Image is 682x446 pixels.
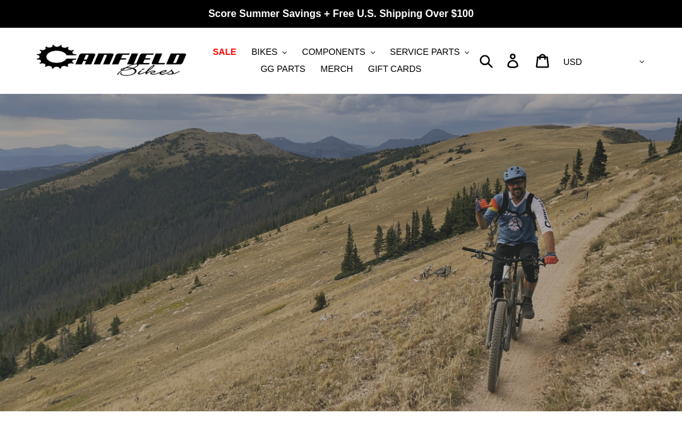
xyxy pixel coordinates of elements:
[302,47,365,57] span: COMPONENTS
[390,47,460,57] span: SERVICE PARTS
[314,61,359,78] a: MERCH
[362,61,428,78] a: GIFT CARDS
[368,64,422,74] span: GIFT CARDS
[245,44,293,61] button: BIKES
[206,44,242,61] a: SALE
[254,61,312,78] a: GG PARTS
[321,64,353,74] span: MERCH
[261,64,306,74] span: GG PARTS
[213,47,236,57] span: SALE
[384,44,476,61] button: SERVICE PARTS
[296,44,381,61] button: COMPONENTS
[35,42,188,80] img: Canfield Bikes
[251,47,277,57] span: BIKES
